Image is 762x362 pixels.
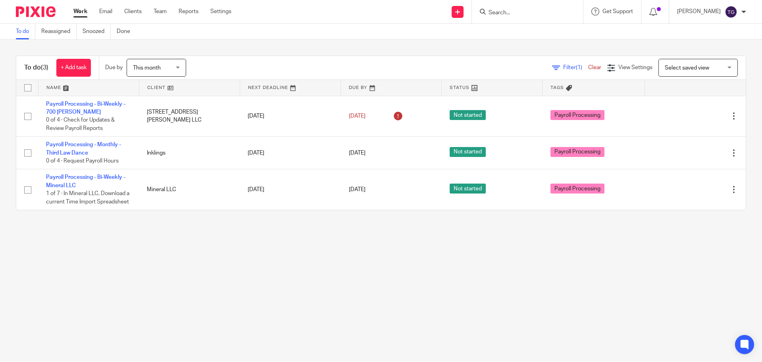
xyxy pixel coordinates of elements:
span: Not started [450,110,486,120]
a: Settings [210,8,231,15]
span: Payroll Processing [550,147,604,157]
span: View Settings [618,65,652,70]
a: Payroll Processing - Bi-Weekly - Mineral LLC [46,174,125,188]
span: 0 of 4 · Request Payroll Hours [46,158,119,164]
span: [DATE] [349,113,366,119]
p: [PERSON_NAME] [677,8,721,15]
span: Get Support [602,9,633,14]
span: Not started [450,184,486,194]
span: Payroll Processing [550,184,604,194]
td: [STREET_ADDRESS][PERSON_NAME] LLC [139,96,240,137]
a: Team [154,8,167,15]
span: (3) [41,64,48,71]
a: To do [16,24,35,39]
a: Work [73,8,87,15]
td: [DATE] [240,169,341,210]
span: (1) [576,65,582,70]
span: Not started [450,147,486,157]
p: Due by [105,64,123,72]
span: Payroll Processing [550,110,604,120]
span: [DATE] [349,150,366,156]
span: This month [133,65,161,71]
a: Clients [124,8,142,15]
td: [DATE] [240,137,341,169]
span: [DATE] [349,187,366,192]
span: 1 of 7 · In Mineral LLC, Download a current Time Import Spreadsheet [46,191,129,205]
a: Reassigned [41,24,77,39]
a: + Add task [56,59,91,77]
td: [DATE] [240,96,341,137]
a: Reports [179,8,198,15]
input: Search [488,10,559,17]
h1: To do [24,64,48,72]
img: svg%3E [725,6,737,18]
img: Pixie [16,6,56,17]
span: Tags [550,85,564,90]
a: Done [117,24,136,39]
span: 0 of 4 · Check for Updates & Review Payroll Reports [46,117,115,131]
a: Email [99,8,112,15]
a: Clear [588,65,601,70]
span: Select saved view [665,65,709,71]
span: Filter [563,65,588,70]
td: Mineral LLC [139,169,240,210]
a: Snoozed [83,24,111,39]
td: Inklings [139,137,240,169]
a: Payroll Processing - Monthly - Third Law Dance [46,142,121,155]
a: Payroll Processing - Bi-Weekly - 700 [PERSON_NAME] [46,101,125,115]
